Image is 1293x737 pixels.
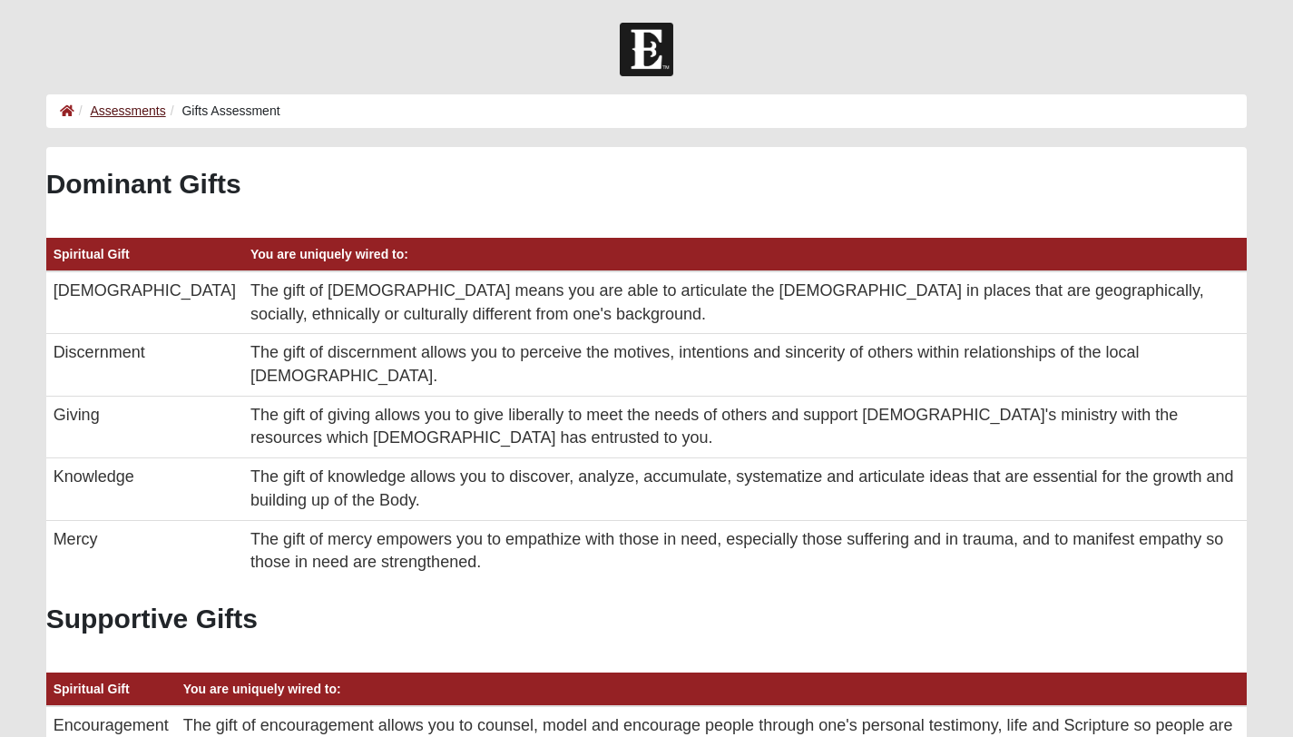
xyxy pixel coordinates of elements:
[90,103,165,118] a: Assessments
[243,334,1247,396] td: The gift of discernment allows you to perceive the motives, intentions and sincerity of others wi...
[620,23,673,76] img: Church of Eleven22 Logo
[46,168,1248,201] h2: Dominant Gifts
[46,396,243,457] td: Giving
[46,458,243,520] td: Knowledge
[243,396,1247,457] td: The gift of giving allows you to give liberally to meet the needs of others and support [DEMOGRAP...
[46,520,243,582] td: Mercy
[243,520,1247,582] td: The gift of mercy empowers you to empathize with those in need, especially those suffering and in...
[46,334,243,396] td: Discernment
[46,603,1248,635] h2: Supportive Gifts
[243,271,1247,334] td: The gift of [DEMOGRAPHIC_DATA] means you are able to articulate the [DEMOGRAPHIC_DATA] in places ...
[46,238,243,271] th: Spiritual Gift
[46,271,243,334] td: [DEMOGRAPHIC_DATA]
[46,673,176,706] th: Spiritual Gift
[166,102,280,121] li: Gifts Assessment
[176,673,1248,706] th: You are uniquely wired to:
[243,458,1247,520] td: The gift of knowledge allows you to discover, analyze, accumulate, systematize and articulate ide...
[243,238,1247,271] th: You are uniquely wired to:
